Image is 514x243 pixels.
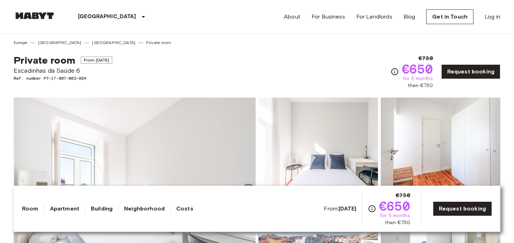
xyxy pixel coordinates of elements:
span: Private room [14,54,75,66]
a: About [284,13,300,21]
span: then €730 [385,219,410,226]
span: From: [324,205,356,213]
span: Ref. number PT-17-007-003-02H [14,75,112,81]
a: Private room [146,40,171,46]
span: €650 [402,63,433,75]
span: then €730 [408,82,433,89]
a: Room [22,205,38,213]
a: Costs [176,205,193,213]
a: For Business [312,13,345,21]
a: Neighborhood [124,205,165,213]
a: Building [91,205,113,213]
span: for 5 months [380,212,410,219]
a: [GEOGRAPHIC_DATA] [38,40,81,46]
span: €730 [396,191,410,200]
a: Get in Touch [426,9,473,24]
span: for 5 months [403,75,433,82]
a: [GEOGRAPHIC_DATA] [92,40,135,46]
a: For Landlords [356,13,392,21]
a: Request booking [433,201,492,216]
a: Europe [14,40,27,46]
span: €730 [419,54,433,63]
span: €650 [379,200,410,212]
img: Picture of unit PT-17-007-003-02H [258,98,378,189]
a: Request booking [441,64,500,79]
img: Habyt [14,12,56,19]
a: Apartment [50,205,79,213]
img: Picture of unit PT-17-007-003-02H [381,98,500,189]
svg: Check cost overview for full price breakdown. Please note that discounts apply to new joiners onl... [391,67,399,76]
a: Blog [404,13,415,21]
a: Log in [485,13,500,21]
svg: Check cost overview for full price breakdown. Please note that discounts apply to new joiners onl... [368,205,376,213]
span: Escadinhas da Saúde 6 [14,66,112,75]
span: From [DATE] [81,57,113,64]
p: [GEOGRAPHIC_DATA] [78,13,136,21]
b: [DATE] [338,205,356,212]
